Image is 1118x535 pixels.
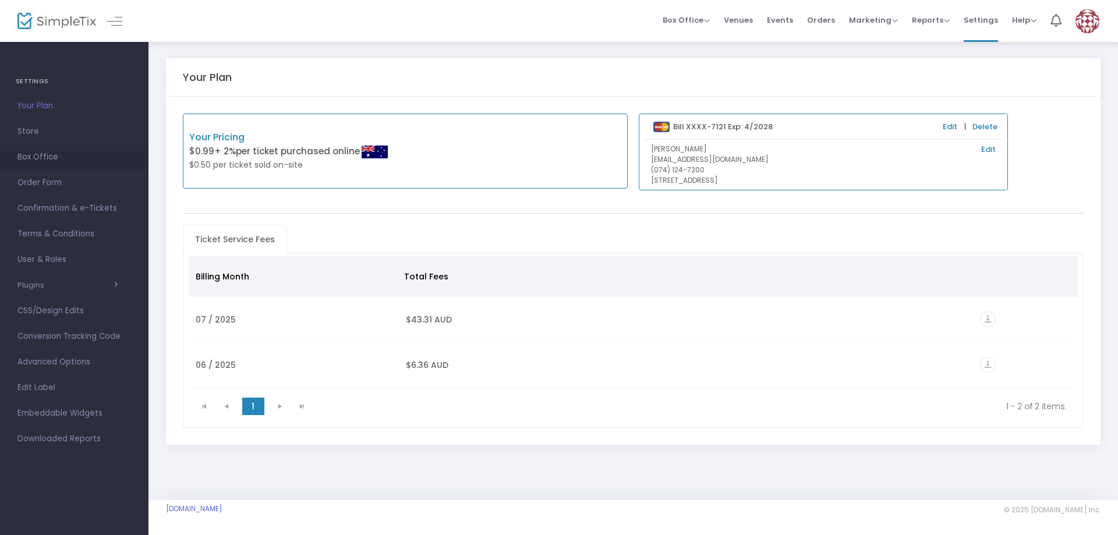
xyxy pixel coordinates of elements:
[980,360,996,372] a: vertical_align_bottom
[17,150,131,165] span: Box Office
[17,303,131,318] span: CSS/Design Edits
[653,122,670,132] img: mastercard.png
[767,5,793,35] span: Events
[406,314,452,325] span: $43.31 AUD
[17,98,131,114] span: Your Plan
[321,401,1066,412] kendo-pager-info: 1 - 2 of 2 items
[807,5,835,35] span: Orders
[724,5,753,35] span: Venues
[972,121,997,133] a: Delete
[17,226,131,242] span: Terms & Conditions
[189,256,398,297] th: Billing Month
[651,154,996,165] p: [EMAIL_ADDRESS][DOMAIN_NAME]
[961,121,969,133] span: |
[651,165,996,175] p: (074) 124-7200
[943,121,957,133] a: Edit
[17,281,118,290] button: Plugins
[242,398,264,415] span: Page 1
[673,121,773,132] b: Bill XXXX-7121 Exp: 4/2028
[981,144,996,155] a: Edit
[406,359,448,371] span: $6.36 AUD
[17,252,131,267] span: User & Roles
[651,175,996,186] p: [STREET_ADDRESS]
[912,15,950,26] span: Reports
[16,70,133,93] h4: SETTINGS
[397,256,587,297] th: Total Fees
[189,159,405,171] p: $0.50 per ticket sold on-site
[188,230,282,249] span: Ticket Service Fees
[17,431,131,447] span: Downloaded Reports
[1004,505,1101,515] span: © 2025 [DOMAIN_NAME] Inc.
[189,130,405,144] p: Your Pricing
[663,15,710,26] span: Box Office
[196,314,236,325] span: 07 / 2025
[196,359,236,371] span: 06 / 2025
[17,201,131,216] span: Confirmation & e-Tickets
[964,5,998,35] span: Settings
[214,145,236,157] span: + 2%
[189,145,405,158] p: $0.99 per ticket purchased online
[362,146,388,159] img: Australian Flag
[183,71,232,84] h5: Your Plan
[17,406,131,421] span: Embeddable Widgets
[849,15,898,26] span: Marketing
[1012,15,1036,26] span: Help
[17,124,131,139] span: Store
[189,256,1078,388] div: Data table
[980,311,996,327] i: vertical_align_bottom
[166,504,222,513] a: [DOMAIN_NAME]
[651,144,996,154] p: [PERSON_NAME]
[17,175,131,190] span: Order Form
[17,380,131,395] span: Edit Label
[980,357,996,373] i: vertical_align_bottom
[980,315,996,327] a: vertical_align_bottom
[17,329,131,344] span: Conversion Tracking Code
[17,355,131,370] span: Advanced Options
